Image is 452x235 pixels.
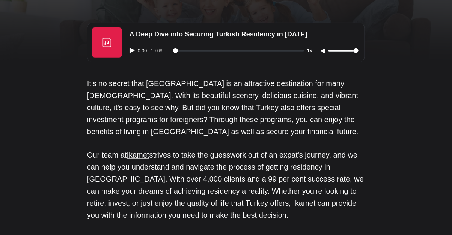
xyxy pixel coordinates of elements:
[125,27,363,41] div: A Deep Dive into Securing Turkish Residency in [DATE]
[151,49,172,53] div: /
[87,149,365,221] p: Our team at strives to take the guesswork out of an expat's journey, and we can help you understa...
[136,49,151,53] span: 0:00
[127,151,149,159] a: Ikamet
[306,49,319,53] button: Adjust playback speed
[319,48,328,54] button: Unmute
[87,77,365,138] p: It's no secret that [GEOGRAPHIC_DATA] is an attractive destination for many [DEMOGRAPHIC_DATA]. W...
[130,48,136,53] button: Play audio
[152,48,164,53] span: 9:08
